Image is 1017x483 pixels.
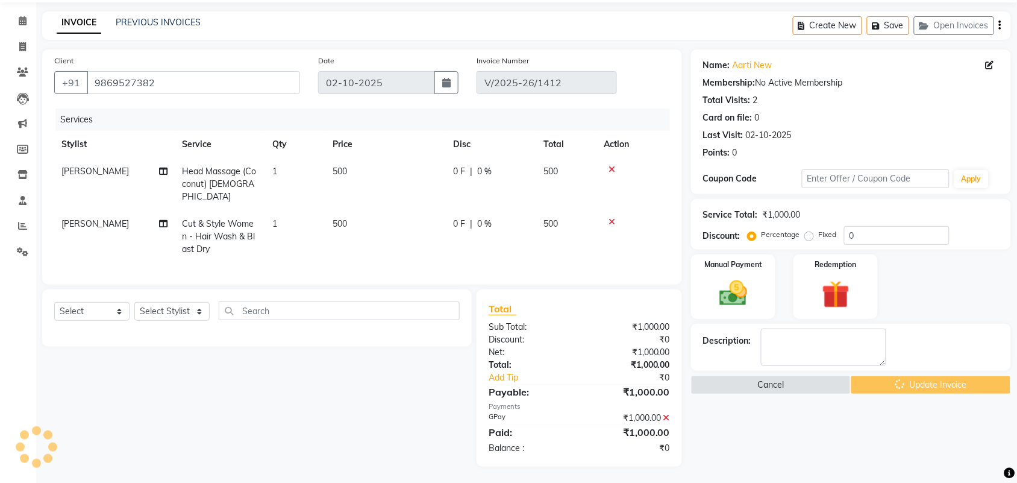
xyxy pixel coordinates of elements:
[55,109,679,131] div: Services
[480,333,580,346] div: Discount:
[477,165,492,178] span: 0 %
[763,209,801,221] div: ₹1,000.00
[703,77,999,89] div: No Active Membership
[753,94,758,107] div: 2
[703,77,756,89] div: Membership:
[819,229,837,240] label: Fixed
[703,209,758,221] div: Service Total:
[61,218,129,229] span: [PERSON_NAME]
[579,442,679,455] div: ₹0
[87,71,300,94] input: Search by Name/Mobile/Email/Code
[579,333,679,346] div: ₹0
[333,166,347,177] span: 500
[480,385,580,399] div: Payable:
[470,165,472,178] span: |
[54,131,175,158] th: Stylist
[596,371,679,384] div: ₹0
[477,55,529,66] label: Invoice Number
[480,359,580,371] div: Total:
[691,376,851,394] button: Cancel
[579,385,679,399] div: ₹1,000.00
[480,442,580,455] div: Balance :
[175,131,265,158] th: Service
[867,16,909,35] button: Save
[703,129,743,142] div: Last Visit:
[746,129,792,142] div: 02-10-2025
[480,412,580,425] div: GPay
[543,166,558,177] span: 500
[480,321,580,333] div: Sub Total:
[182,218,255,254] span: Cut & Style Women - Hair Wash & Blast Dry
[703,147,730,159] div: Points:
[703,112,753,124] div: Card on file:
[536,131,596,158] th: Total
[453,165,465,178] span: 0 F
[793,16,862,35] button: Create New
[480,371,596,384] a: Add Tip
[596,131,670,158] th: Action
[543,218,558,229] span: 500
[914,16,994,35] button: Open Invoices
[703,230,740,242] div: Discount:
[802,169,950,188] input: Enter Offer / Coupon Code
[703,335,751,347] div: Description:
[579,321,679,333] div: ₹1,000.00
[815,259,857,270] label: Redemption
[703,172,802,185] div: Coupon Code
[711,277,756,309] img: _cash.svg
[579,346,679,359] div: ₹1,000.00
[54,55,74,66] label: Client
[272,166,277,177] span: 1
[325,131,446,158] th: Price
[182,166,256,202] span: Head Massage (Coconut) [DEMOGRAPHIC_DATA]
[116,17,201,28] a: PREVIOUS INVOICES
[477,218,492,230] span: 0 %
[272,218,277,229] span: 1
[54,71,88,94] button: +91
[703,59,730,72] div: Name:
[762,229,800,240] label: Percentage
[57,12,101,34] a: INVOICE
[61,166,129,177] span: [PERSON_NAME]
[755,112,760,124] div: 0
[704,259,762,270] label: Manual Payment
[265,131,325,158] th: Qty
[733,59,772,72] a: Aarti New
[954,170,989,188] button: Apply
[813,277,859,312] img: _gift.svg
[453,218,465,230] span: 0 F
[446,131,536,158] th: Disc
[318,55,334,66] label: Date
[579,425,679,440] div: ₹1,000.00
[733,147,737,159] div: 0
[489,303,516,315] span: Total
[489,402,670,412] div: Payments
[333,218,347,229] span: 500
[703,94,751,107] div: Total Visits:
[480,346,580,359] div: Net:
[579,359,679,371] div: ₹1,000.00
[219,301,460,320] input: Search
[470,218,472,230] span: |
[579,412,679,425] div: ₹1,000.00
[480,425,580,440] div: Paid:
